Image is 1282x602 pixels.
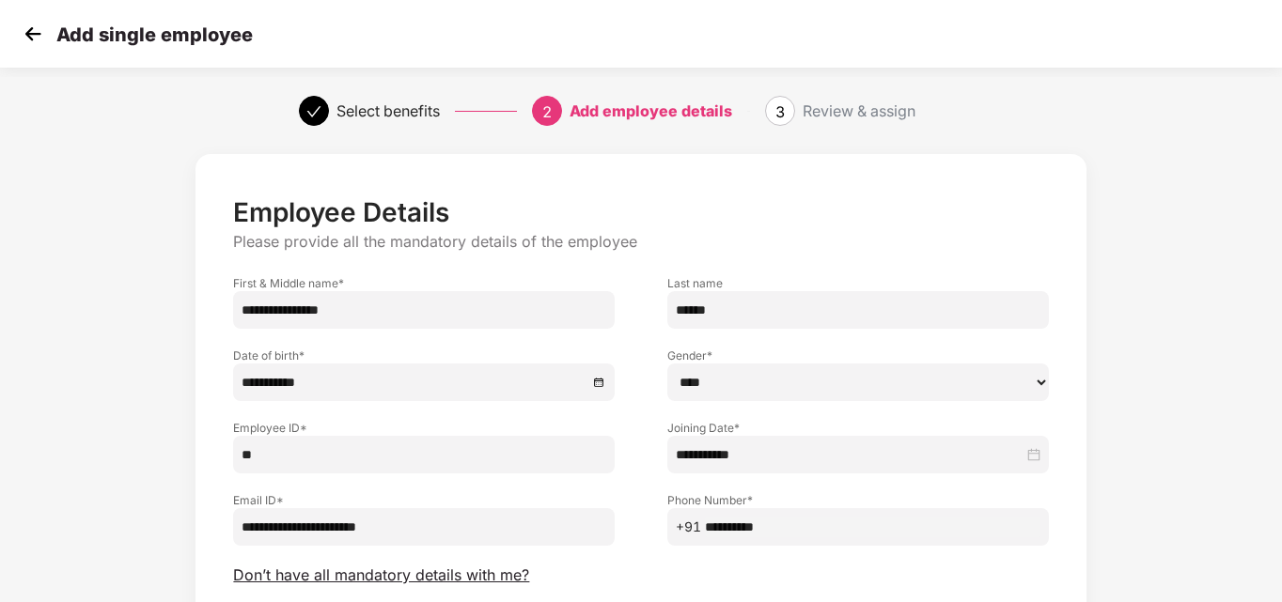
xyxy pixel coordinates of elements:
p: Add single employee [56,23,253,46]
label: Phone Number [667,492,1049,508]
label: Last name [667,275,1049,291]
div: Add employee details [570,96,732,126]
label: Gender [667,347,1049,363]
div: Review & assign [803,96,915,126]
label: First & Middle name [233,275,615,291]
p: Please provide all the mandatory details of the employee [233,232,1048,252]
label: Email ID [233,492,615,508]
label: Date of birth [233,347,615,363]
span: Don’t have all mandatory details with me? [233,565,529,585]
span: check [306,104,321,119]
label: Joining Date [667,420,1049,436]
label: Employee ID [233,420,615,436]
span: 3 [775,102,785,121]
p: Employee Details [233,196,1048,228]
img: svg+xml;base64,PHN2ZyB4bWxucz0iaHR0cDovL3d3dy53My5vcmcvMjAwMC9zdmciIHdpZHRoPSIzMCIgaGVpZ2h0PSIzMC... [19,20,47,48]
div: Select benefits [336,96,440,126]
span: +91 [676,517,701,537]
span: 2 [542,102,552,121]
